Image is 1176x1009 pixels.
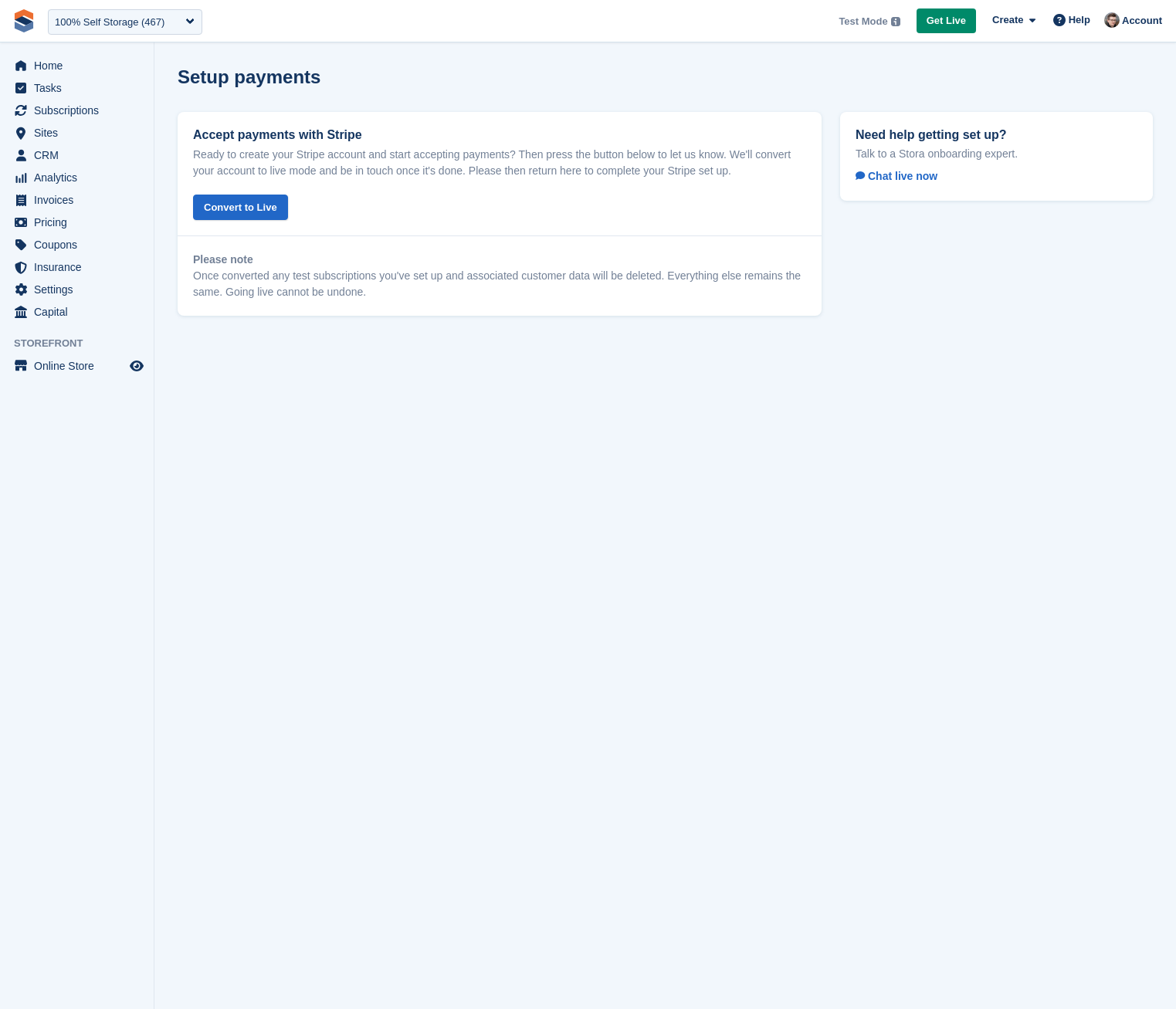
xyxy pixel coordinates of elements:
a: Preview store [127,357,146,375]
span: CRM [34,144,127,166]
span: Subscriptions [34,100,127,121]
a: menu [8,256,146,278]
span: Coupons [34,234,127,256]
a: menu [8,144,146,166]
button: Convert to Live [193,195,288,220]
a: Chat live now [856,167,950,185]
a: menu [8,234,146,256]
span: Capital [34,301,127,323]
div: 100% Self Storage (467) [55,15,164,30]
span: Create [992,12,1023,28]
a: menu [8,189,146,211]
span: Account [1122,13,1162,29]
a: menu [8,301,146,323]
a: menu [8,279,146,300]
a: menu [8,167,146,188]
span: Sites [34,122,127,144]
h2: Accept payments with Stripe [193,127,806,142]
h2: Need help getting set up? [856,127,1137,142]
span: Test Mode [839,14,887,29]
span: Storefront [14,336,154,351]
img: icon-info-grey-7440780725fd019a000dd9b08b2336e03edf1995a4989e88bcd33f0948082b44.svg [891,17,900,26]
a: menu [8,55,146,76]
a: menu [8,122,146,144]
img: stora-icon-8386f47178a22dfd0bd8f6a31ec36ba5ce8667c1dd55bd0f319d3a0aa187defe.svg [12,9,36,32]
span: Home [34,55,127,76]
h1: Setup payments [178,66,320,87]
span: Analytics [34,167,127,188]
span: Chat live now [856,170,937,182]
span: Help [1069,12,1090,28]
span: Pricing [34,212,127,233]
img: Steven Hylands [1104,12,1120,28]
a: menu [8,355,146,377]
span: Get Live [927,13,966,29]
p: Talk to a Stora onboarding expert. [856,147,1137,161]
p: Ready to create your Stripe account and start accepting payments? Then press the button below to ... [193,147,806,179]
span: Invoices [34,189,127,211]
span: Insurance [34,256,127,278]
a: menu [8,100,146,121]
a: menu [8,77,146,99]
span: Settings [34,279,127,300]
a: menu [8,212,146,233]
p: Once converted any test subscriptions you've set up and associated customer data will be deleted.... [193,268,806,300]
a: Get Live [917,8,976,34]
span: Online Store [34,355,127,377]
h3: Please note [193,252,806,268]
span: Tasks [34,77,127,99]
